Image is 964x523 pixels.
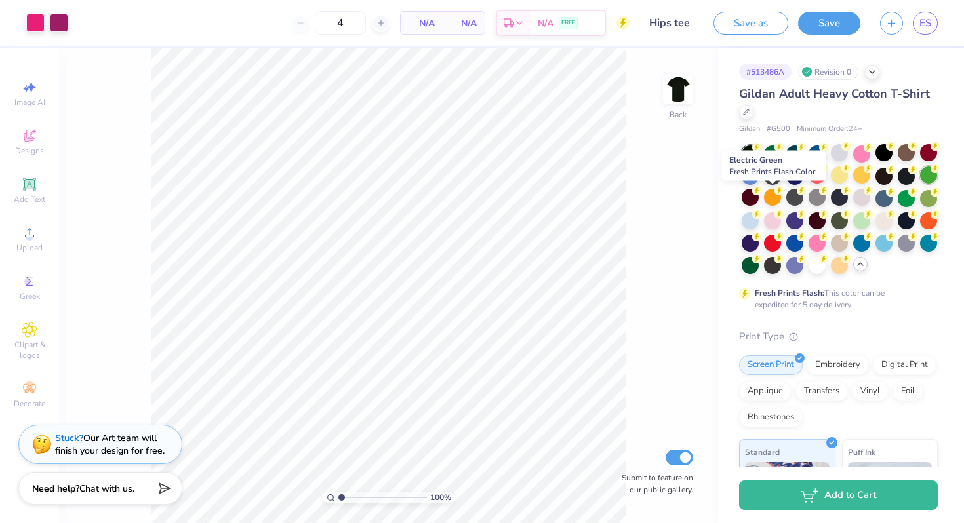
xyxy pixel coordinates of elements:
[15,145,44,156] span: Designs
[739,329,938,344] div: Print Type
[32,482,79,495] strong: Need help?
[739,86,930,102] span: Gildan Adult Heavy Cotton T-Shirt
[798,64,858,80] div: Revision 0
[55,432,165,457] div: Our Art team will finish your design for free.
[538,16,553,30] span: N/A
[873,355,936,375] div: Digital Print
[670,109,687,121] div: Back
[14,97,45,107] span: Image AI
[893,381,923,401] div: Foil
[409,16,435,30] span: N/A
[919,16,931,31] span: ES
[755,287,916,311] div: This color can be expedited for 5 day delivery.
[665,76,691,102] img: Back
[16,242,43,253] span: Upload
[55,432,83,444] strong: Stuck?
[848,445,875,459] span: Puff Ink
[639,10,704,36] input: Untitled Design
[430,492,451,503] span: 100 %
[14,194,45,204] span: Add Text
[755,288,824,298] strong: Fresh Prints Flash:
[795,381,848,401] div: Transfers
[20,291,40,301] span: Greek
[739,480,938,510] button: Add to Cart
[913,12,938,35] a: ES
[561,18,575,28] span: FREE
[797,124,862,135] span: Minimum Order: 24 +
[14,398,45,409] span: Decorate
[739,64,792,80] div: # 513486A
[852,381,889,401] div: Vinyl
[739,381,792,401] div: Applique
[729,166,815,177] span: Fresh Prints Flash Color
[807,355,869,375] div: Embroidery
[767,124,790,135] span: # G500
[798,12,860,35] button: Save
[7,339,52,360] span: Clipart & logos
[739,408,803,427] div: Rhinestones
[745,445,780,459] span: Standard
[79,482,134,495] span: Chat with us.
[315,11,366,35] input: – –
[713,12,788,35] button: Save as
[614,472,693,495] label: Submit to feature on our public gallery.
[739,124,760,135] span: Gildan
[739,355,803,375] div: Screen Print
[451,16,477,30] span: N/A
[722,151,826,181] div: Electric Green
